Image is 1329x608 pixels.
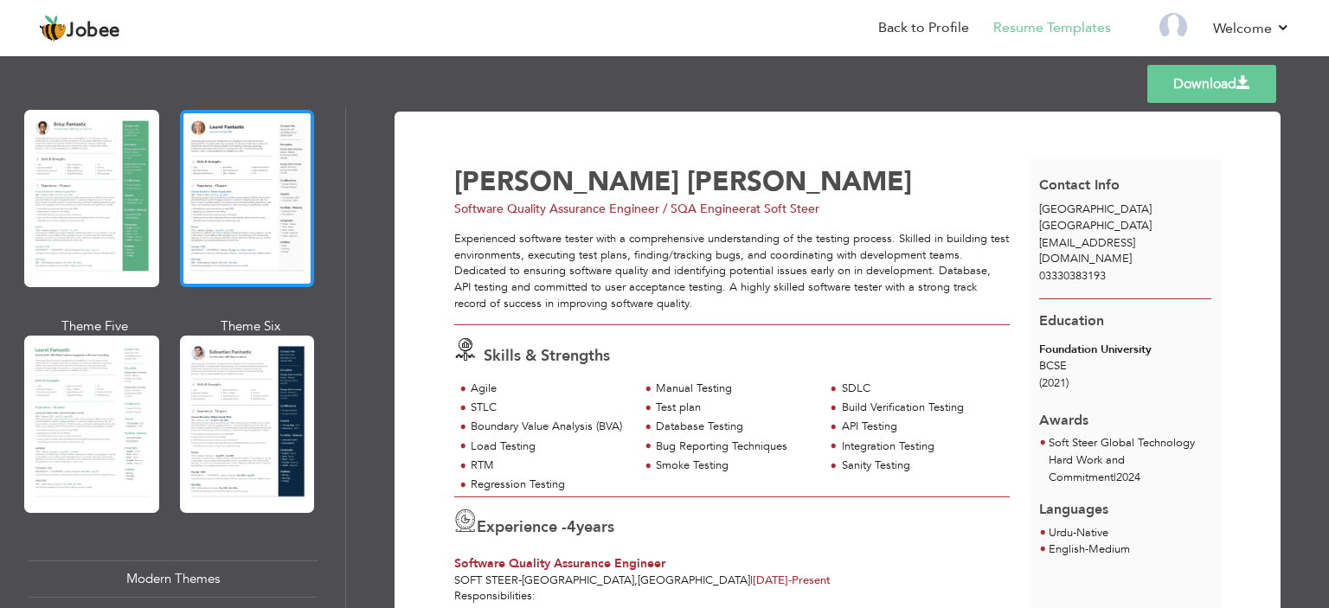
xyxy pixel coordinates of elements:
li: Native [1049,525,1108,542]
span: | [1114,470,1116,485]
span: Skills & Strengths [484,345,610,367]
div: Foundation University [1039,342,1211,358]
span: [GEOGRAPHIC_DATA] [522,573,634,588]
div: Smoke Testing [656,458,814,474]
div: Sanity Testing [842,458,1000,474]
div: Experienced software tester with a comprehensive understanding of the testing process. Skilled in... [454,231,1010,311]
div: Regression Testing [471,477,629,493]
span: Soft Steer [454,573,518,588]
div: Test plan [656,400,814,416]
li: Medium [1049,541,1130,559]
span: Languages [1039,487,1108,520]
div: Theme Six [183,317,318,336]
span: Software Quality Assurance Engineer / SQA Engineer [454,201,750,217]
span: [DATE] [753,573,792,588]
div: Manual Testing [656,381,814,397]
a: Welcome [1213,18,1290,39]
span: [PERSON_NAME] [687,163,912,200]
span: [GEOGRAPHIC_DATA] [638,573,750,588]
div: Theme Five [28,317,163,336]
span: Awards [1039,398,1088,431]
span: Experience - [477,516,567,538]
label: years [567,516,614,539]
span: [GEOGRAPHIC_DATA] [1039,202,1152,217]
img: jobee.io [39,15,67,42]
span: | [750,573,753,588]
span: (2021) [1039,375,1069,391]
div: STLC [471,400,629,416]
span: - [788,573,792,588]
span: , [634,573,638,588]
div: Agile [471,381,629,397]
span: Education [1039,311,1104,330]
span: 03330383193 [1039,268,1106,284]
span: 2024 [1116,470,1140,485]
span: Jobee [67,22,120,41]
div: Load Testing [471,438,629,455]
div: Boundary Value Analysis (BVA) [471,419,629,435]
span: Present [753,573,831,588]
a: Download [1147,65,1276,103]
span: Hard Work and Commitment [1049,452,1125,485]
span: BCSE [1039,358,1067,374]
div: Bug Reporting Techniques [656,438,814,455]
div: Integration Testing [842,438,1000,455]
span: [EMAIL_ADDRESS][DOMAIN_NAME] [1039,235,1135,267]
a: Jobee [39,15,120,42]
div: Build Verification Testing [842,400,1000,416]
p: Responsibilities: [454,588,1010,605]
span: Contact Info [1039,176,1120,195]
a: Back to Profile [878,18,969,38]
span: [PERSON_NAME] [454,163,679,200]
span: - [518,573,522,588]
span: 4 [567,516,576,538]
span: at Soft Steer [750,201,819,217]
div: API Testing [842,419,1000,435]
div: Database Testing [656,419,814,435]
span: English [1049,541,1085,557]
div: RTM [471,458,629,474]
span: - [1085,541,1088,557]
div: SDLC [842,381,1000,397]
img: Profile Img [1159,13,1187,41]
span: [GEOGRAPHIC_DATA] [1039,218,1152,234]
div: Modern Themes [28,560,318,598]
span: Urdu [1049,525,1073,541]
span: - [1073,525,1076,541]
span: Soft Steer Global Technology [1049,435,1195,451]
a: Resume Templates [993,18,1111,38]
span: Software Quality Assurance Engineer [454,555,665,572]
